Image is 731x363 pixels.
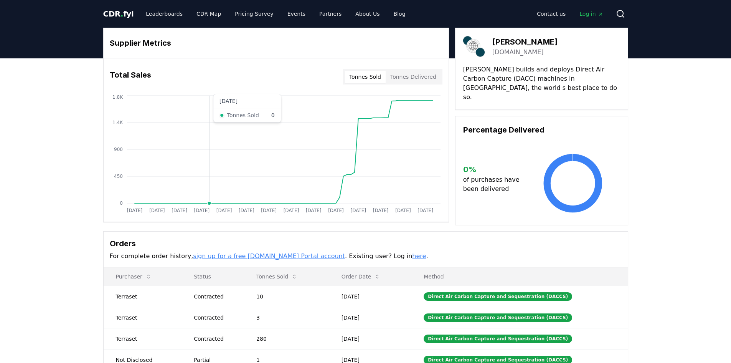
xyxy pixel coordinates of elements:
button: Tonnes Sold [250,269,304,284]
tspan: [DATE] [350,208,366,213]
td: Terraset [104,328,182,349]
td: Terraset [104,286,182,307]
tspan: [DATE] [216,208,232,213]
button: Order Date [335,269,387,284]
td: [DATE] [329,286,412,307]
h3: Orders [110,238,622,249]
td: 10 [244,286,329,307]
tspan: [DATE] [417,208,433,213]
a: About Us [349,7,386,21]
tspan: [DATE] [194,208,210,213]
div: Direct Air Carbon Capture and Sequestration (DACCS) [424,292,572,301]
p: Status [188,273,238,280]
a: CDR Map [190,7,227,21]
p: of purchases have been delivered [463,175,526,194]
tspan: [DATE] [172,208,187,213]
img: Octavia Carbon-logo [463,36,485,57]
p: Method [417,273,621,280]
a: CDR.fyi [103,8,134,19]
tspan: [DATE] [261,208,277,213]
tspan: [DATE] [328,208,344,213]
a: Events [281,7,312,21]
h3: Supplier Metrics [110,37,442,49]
a: Log in [573,7,609,21]
tspan: 1.4K [112,120,123,125]
tspan: 450 [114,174,123,179]
nav: Main [531,7,609,21]
tspan: [DATE] [127,208,142,213]
span: Log in [579,10,603,18]
div: Contracted [194,335,238,343]
h3: Percentage Delivered [463,124,620,136]
a: Blog [388,7,412,21]
a: [DOMAIN_NAME] [492,48,544,57]
tspan: [DATE] [373,208,388,213]
tspan: 0 [120,201,123,206]
tspan: [DATE] [305,208,321,213]
span: . [120,9,123,18]
tspan: 900 [114,147,123,152]
h3: 0 % [463,164,526,175]
p: [PERSON_NAME] builds and deploys Direct Air Carbon Capture (DACC) machines in [GEOGRAPHIC_DATA], ... [463,65,620,102]
span: CDR fyi [103,9,134,18]
h3: Total Sales [110,69,151,85]
td: 280 [244,328,329,349]
a: Pricing Survey [229,7,279,21]
td: 3 [244,307,329,328]
a: Contact us [531,7,572,21]
nav: Main [140,7,411,21]
div: Contracted [194,293,238,300]
button: Tonnes Delivered [386,71,441,83]
td: [DATE] [329,307,412,328]
button: Purchaser [110,269,158,284]
div: Direct Air Carbon Capture and Sequestration (DACCS) [424,335,572,343]
tspan: [DATE] [239,208,254,213]
tspan: [DATE] [395,208,411,213]
a: here [412,252,426,260]
a: Leaderboards [140,7,189,21]
tspan: 1.8K [112,94,123,100]
p: For complete order history, . Existing user? Log in . [110,252,622,261]
div: Direct Air Carbon Capture and Sequestration (DACCS) [424,313,572,322]
div: Contracted [194,314,238,322]
a: Partners [313,7,348,21]
a: sign up for a free [DOMAIN_NAME] Portal account [193,252,345,260]
tspan: [DATE] [283,208,299,213]
button: Tonnes Sold [345,71,386,83]
tspan: [DATE] [149,208,165,213]
td: [DATE] [329,328,412,349]
td: Terraset [104,307,182,328]
h3: [PERSON_NAME] [492,36,558,48]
